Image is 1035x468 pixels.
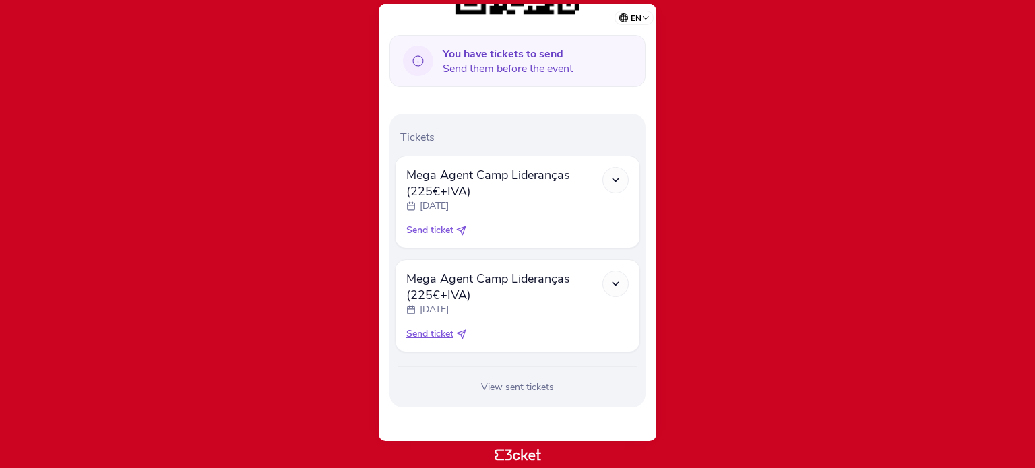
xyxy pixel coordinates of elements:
[420,303,449,316] p: [DATE]
[406,271,602,303] span: Mega Agent Camp Lideranças (225€+IVA)
[443,46,563,61] b: You have tickets to send
[406,167,602,199] span: Mega Agent Camp Lideranças (225€+IVA)
[400,130,640,145] p: Tickets
[443,46,573,76] span: Send them before the event
[420,199,449,213] p: [DATE]
[406,224,453,237] span: Send ticket
[395,380,640,394] div: View sent tickets
[406,327,453,341] span: Send ticket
